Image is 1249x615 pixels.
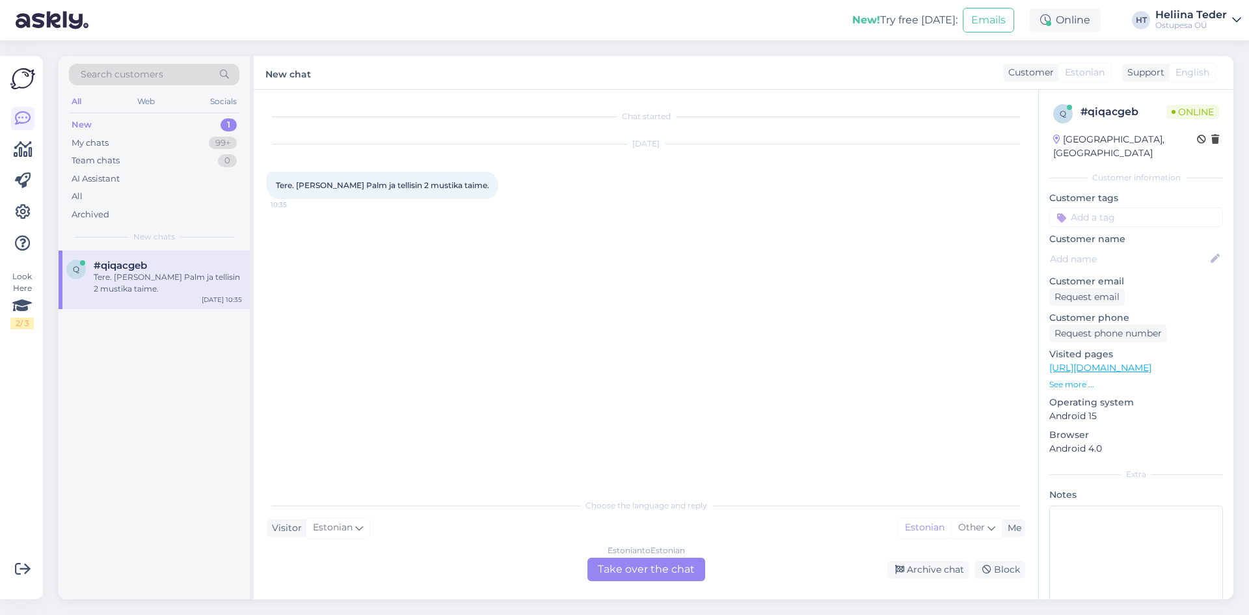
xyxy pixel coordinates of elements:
[1030,8,1101,32] div: Online
[221,118,237,131] div: 1
[958,521,985,533] span: Other
[1060,109,1066,118] span: q
[72,172,120,185] div: AI Assistant
[10,318,34,329] div: 2 / 3
[72,154,120,167] div: Team chats
[1049,396,1223,409] p: Operating system
[608,545,685,556] div: Estonian to Estonian
[69,93,84,110] div: All
[1065,66,1105,79] span: Estonian
[1049,428,1223,442] p: Browser
[1049,208,1223,227] input: Add a tag
[1132,11,1150,29] div: HT
[1049,232,1223,246] p: Customer name
[271,200,319,210] span: 10:35
[1050,252,1208,266] input: Add name
[1049,442,1223,456] p: Android 4.0
[209,137,237,150] div: 99+
[218,154,237,167] div: 0
[963,8,1014,33] button: Emails
[1049,325,1167,342] div: Request phone number
[267,111,1025,122] div: Chat started
[1155,10,1227,20] div: Heliina Teder
[208,93,239,110] div: Socials
[267,521,302,535] div: Visitor
[1002,521,1021,535] div: Me
[1049,379,1223,390] p: See more ...
[1049,191,1223,205] p: Customer tags
[887,561,969,579] div: Archive chat
[265,64,311,81] label: New chat
[267,138,1025,150] div: [DATE]
[1053,133,1197,160] div: [GEOGRAPHIC_DATA], [GEOGRAPHIC_DATA]
[81,68,163,81] span: Search customers
[1049,172,1223,184] div: Customer information
[72,190,83,203] div: All
[1081,104,1166,120] div: # qiqacgeb
[267,500,1025,512] div: Choose the language and reply
[1049,409,1223,423] p: Android 15
[10,271,34,329] div: Look Here
[1049,469,1223,480] div: Extra
[202,295,242,305] div: [DATE] 10:35
[10,66,35,91] img: Askly Logo
[1003,66,1054,79] div: Customer
[1155,20,1227,31] div: Ostupesa OÜ
[72,208,109,221] div: Archived
[1049,362,1151,374] a: [URL][DOMAIN_NAME]
[73,264,79,274] span: q
[72,118,92,131] div: New
[94,271,242,295] div: Tere. [PERSON_NAME] Palm ja tellisin 2 mustika taime.
[852,12,958,28] div: Try free [DATE]:
[1122,66,1164,79] div: Support
[1049,488,1223,502] p: Notes
[133,231,175,243] span: New chats
[72,137,109,150] div: My chats
[276,180,489,190] span: Tere. [PERSON_NAME] Palm ja tellisin 2 mustika taime.
[1155,10,1241,31] a: Heliina TederOstupesa OÜ
[1166,105,1219,119] span: Online
[587,558,705,581] div: Take over the chat
[1049,275,1223,288] p: Customer email
[94,260,147,271] span: #qiqacgeb
[135,93,157,110] div: Web
[313,521,353,535] span: Estonian
[852,14,880,26] b: New!
[1049,311,1223,325] p: Customer phone
[898,518,951,538] div: Estonian
[1049,348,1223,361] p: Visited pages
[974,561,1025,579] div: Block
[1049,288,1125,306] div: Request email
[1175,66,1209,79] span: English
